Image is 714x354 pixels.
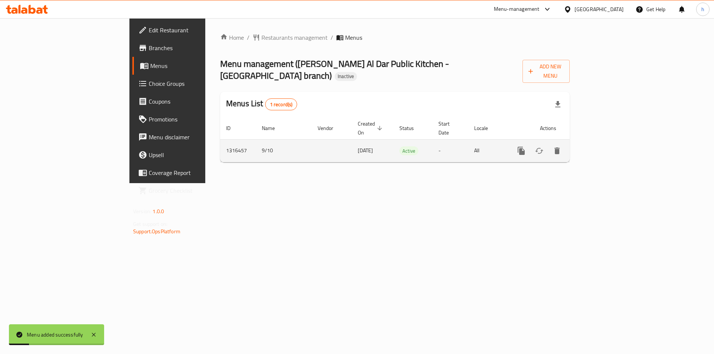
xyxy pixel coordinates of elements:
[149,115,243,124] span: Promotions
[220,117,590,162] table: enhanced table
[549,95,567,113] div: Export file
[149,26,243,35] span: Edit Restaurant
[132,92,249,110] a: Coupons
[701,5,704,13] span: h
[149,43,243,52] span: Branches
[331,33,333,42] li: /
[474,124,498,133] span: Locale
[494,5,540,14] div: Menu-management
[133,207,151,216] span: Version:
[468,139,506,162] td: All
[220,33,570,42] nav: breadcrumb
[345,33,362,42] span: Menus
[220,55,449,84] span: Menu management ( [PERSON_NAME] Al Dar Public Kitchen - [GEOGRAPHIC_DATA] branch )
[358,119,385,137] span: Created On
[253,33,328,42] a: Restaurants management
[256,139,312,162] td: 9/10
[265,98,297,110] div: Total records count
[132,110,249,128] a: Promotions
[506,117,590,140] th: Actions
[149,186,243,195] span: Grocery Checklist
[149,133,243,142] span: Menu disclaimer
[522,60,570,83] button: Add New Menu
[261,33,328,42] span: Restaurants management
[399,147,418,155] span: Active
[512,142,530,160] button: more
[318,124,343,133] span: Vendor
[132,75,249,92] a: Choice Groups
[149,79,243,88] span: Choice Groups
[149,150,243,159] span: Upsell
[132,182,249,199] a: Grocery Checklist
[266,101,297,108] span: 1 record(s)
[27,331,83,339] div: Menu added successfully
[358,146,373,155] span: [DATE]
[262,124,284,133] span: Name
[149,97,243,106] span: Coupons
[132,21,249,39] a: Edit Restaurant
[432,139,468,162] td: -
[132,57,249,75] a: Menus
[132,39,249,57] a: Branches
[132,164,249,182] a: Coverage Report
[133,227,180,236] a: Support.OpsPlatform
[133,219,167,229] span: Get support on:
[530,142,548,160] button: Change Status
[226,124,240,133] span: ID
[132,146,249,164] a: Upsell
[150,61,243,70] span: Menus
[438,119,459,137] span: Start Date
[575,5,624,13] div: [GEOGRAPHIC_DATA]
[335,72,357,81] div: Inactive
[132,128,249,146] a: Menu disclaimer
[152,207,164,216] span: 1.0.0
[335,73,357,79] span: Inactive
[226,98,297,110] h2: Menus List
[399,124,424,133] span: Status
[149,168,243,177] span: Coverage Report
[528,62,564,81] span: Add New Menu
